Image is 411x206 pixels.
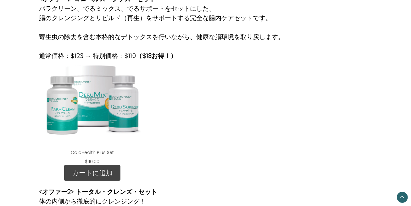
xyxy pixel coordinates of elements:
[81,158,103,165] div: $110.00
[39,4,284,13] p: パラクリーン、でるミックス、でるサポートをセットにした、
[39,13,284,23] p: 腸のクレンジングとリビルド（再生）をサポートする完全な腸内ケアセットです。
[39,32,284,42] p: 寄生虫の除去を含む本格的なデトックスを行いながら、健康な腸環境を取り戻します。
[136,51,177,60] strong: （$13お得！）
[39,197,298,206] p: 体の内側から徹底的にクレンジング！
[39,187,157,196] strong: <オファー2> トータル・クレンズ・セット
[39,60,146,165] div: ColoHealth Plus Set
[64,165,120,181] a: カートに追加
[39,51,284,60] p: 通常価格：$123 → 特別価格：$110
[71,149,114,156] a: ColoHealth Plus Set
